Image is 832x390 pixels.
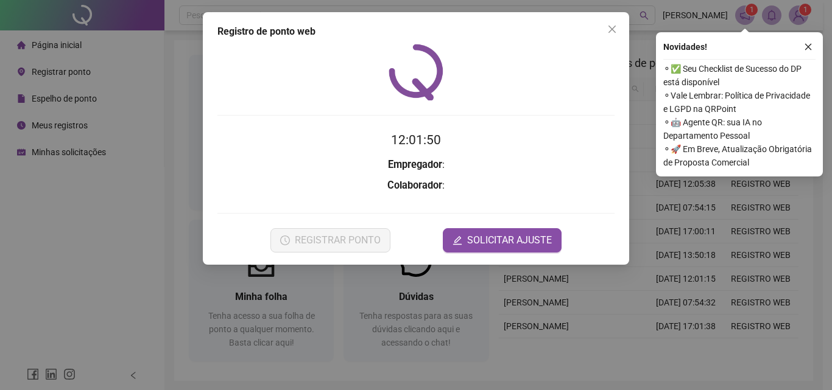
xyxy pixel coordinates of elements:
h3: : [217,157,615,173]
strong: Colaborador [387,179,442,191]
span: ⚬ Vale Lembrar: Política de Privacidade e LGPD na QRPoint [663,89,816,116]
button: REGISTRAR PONTO [270,228,390,252]
span: ⚬ 🤖 Agente QR: sua IA no Departamento Pessoal [663,116,816,142]
span: SOLICITAR AJUSTE [467,233,552,248]
span: close [804,43,813,51]
span: edit [453,235,462,245]
span: ⚬ 🚀 Em Breve, Atualização Obrigatória de Proposta Comercial [663,142,816,169]
span: ⚬ ✅ Seu Checklist de Sucesso do DP está disponível [663,62,816,89]
h3: : [217,178,615,193]
div: Registro de ponto web [217,24,615,39]
span: close [607,24,617,34]
img: QRPoint [389,44,443,100]
button: editSOLICITAR AJUSTE [443,228,562,252]
strong: Empregador [388,159,442,170]
button: Close [602,19,622,39]
time: 12:01:50 [391,133,441,147]
span: Novidades ! [663,40,707,54]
